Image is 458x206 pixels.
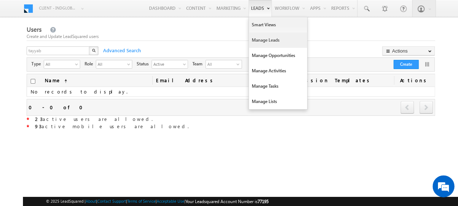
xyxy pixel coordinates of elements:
a: Manage Opportunities [249,48,307,63]
a: next [419,102,433,114]
span: active mobile users are allowed. [35,123,189,129]
span: next [419,101,433,114]
span: All [44,60,74,68]
a: Manage Tasks [249,79,307,94]
a: Acceptable Use [157,199,184,203]
span: Role [85,61,96,67]
span: active users are allowed. [35,116,153,122]
a: Smart Views [249,17,307,33]
a: Email Address [152,74,253,87]
a: About [86,199,96,203]
span: All [206,60,235,68]
a: Terms of Service [127,199,156,203]
a: Manage Lists [249,94,307,109]
span: Active [152,60,182,68]
td: No records to display. [27,87,435,97]
button: Actions [382,46,435,56]
span: Permission Templates [285,74,394,87]
span: Actions [394,74,435,87]
a: Name [41,74,71,87]
span: Type [31,61,44,67]
span: All [96,60,126,68]
span: 77195 [258,199,269,204]
a: Manage Leads [249,33,307,48]
span: Users [27,25,42,34]
span: (sorted ascending) [61,78,67,84]
span: Team [192,61,205,67]
strong: 93 [35,123,42,129]
div: Create and Update LeadSquared users [27,33,435,40]
span: select [75,62,81,66]
a: prev [400,102,414,114]
span: Client - indglobal2 (77195) [39,4,77,12]
a: Manage Activities [249,63,307,79]
img: Search [92,49,95,52]
span: select [127,62,133,66]
a: Contact Support [97,199,126,203]
span: © 2025 LeadSquared | | | | | [46,198,269,205]
span: Your Leadsquared Account Number is [185,199,269,204]
span: prev [400,101,414,114]
button: Create [394,60,419,69]
strong: 23 [35,116,43,122]
input: Search Users [27,46,90,55]
span: Advanced Search [99,47,143,54]
span: Status [137,61,152,67]
div: 0 - 0 of 0 [29,103,87,111]
span: select [183,62,189,66]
